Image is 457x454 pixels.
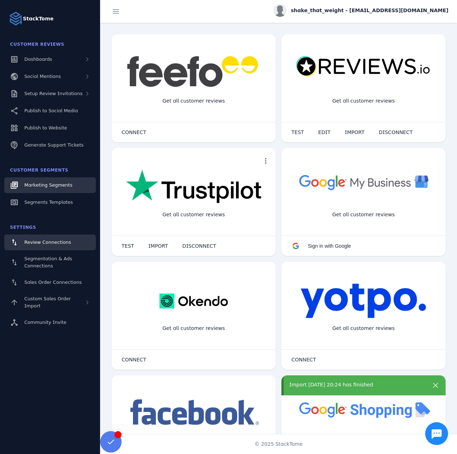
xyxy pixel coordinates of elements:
[311,125,338,139] button: EDIT
[114,352,153,367] button: CONNECT
[345,130,364,135] span: IMPORT
[24,320,67,325] span: Community Invite
[157,319,231,338] div: Get all customer reviews
[274,4,448,17] button: shake_that_weight - [EMAIL_ADDRESS][DOMAIN_NAME]
[326,319,401,338] div: Get all customer reviews
[159,283,228,319] img: okendo.webp
[24,199,73,205] span: Segments Templates
[4,275,96,290] a: Sales Order Connections
[9,11,23,26] img: Logo image
[157,205,231,224] div: Get all customer reviews
[182,243,216,248] span: DISCONNECT
[175,239,223,253] button: DISCONNECT
[296,397,431,422] img: googleshopping.png
[4,194,96,210] a: Segments Templates
[284,125,311,139] button: TEST
[296,56,431,78] img: reviewsio.svg
[255,440,303,448] span: © 2025 StackTome
[289,381,425,389] div: Import [DATE] 20:24 has finished
[24,296,71,309] span: Custom Sales Order Import
[10,168,68,173] span: Customer Segments
[148,243,168,248] span: IMPORT
[24,280,82,285] span: Sales Order Connections
[326,92,401,110] div: Get all customer reviews
[321,433,406,451] div: Import Products from Google
[141,239,175,253] button: IMPORT
[126,397,261,429] img: facebook.png
[284,239,358,253] button: Sign in with Google
[24,240,71,245] span: Review Connections
[126,56,261,87] img: feefo.png
[4,315,96,330] a: Community Invite
[372,125,420,139] button: DISCONNECT
[4,103,96,119] a: Publish to Social Media
[122,243,134,248] span: TEST
[308,243,351,249] span: Sign in with Google
[291,357,316,362] span: CONNECT
[284,352,323,367] button: CONNECT
[318,130,330,135] span: EDIT
[122,130,146,135] span: CONNECT
[10,42,64,47] span: Customer Reviews
[4,137,96,153] a: Generate Support Tickets
[291,130,304,135] span: TEST
[114,239,141,253] button: TEST
[10,225,36,230] span: Settings
[24,125,67,130] span: Publish to Website
[126,169,261,204] img: trustpilot.png
[379,130,413,135] span: DISCONNECT
[4,120,96,136] a: Publish to Website
[24,142,84,148] span: Generate Support Tickets
[428,381,443,395] button: more
[23,15,54,23] strong: StackTome
[24,182,72,188] span: Marketing Segments
[24,74,61,79] span: Social Mentions
[122,357,146,362] span: CONNECT
[291,7,448,14] span: shake_that_weight - [EMAIL_ADDRESS][DOMAIN_NAME]
[24,91,83,96] span: Setup Review Invitations
[24,108,78,113] span: Publish to Social Media
[274,4,286,17] img: profile.jpg
[24,256,72,268] span: Segmentation & Ads Connections
[259,154,273,168] button: more
[157,92,231,110] div: Get all customer reviews
[296,169,431,195] img: googlebusiness.png
[24,56,52,62] span: Dashboards
[326,205,401,224] div: Get all customer reviews
[300,283,427,319] img: yotpo.png
[114,125,153,139] button: CONNECT
[4,235,96,250] a: Review Connections
[338,125,372,139] button: IMPORT
[4,177,96,193] a: Marketing Segments
[4,252,96,273] a: Segmentation & Ads Connections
